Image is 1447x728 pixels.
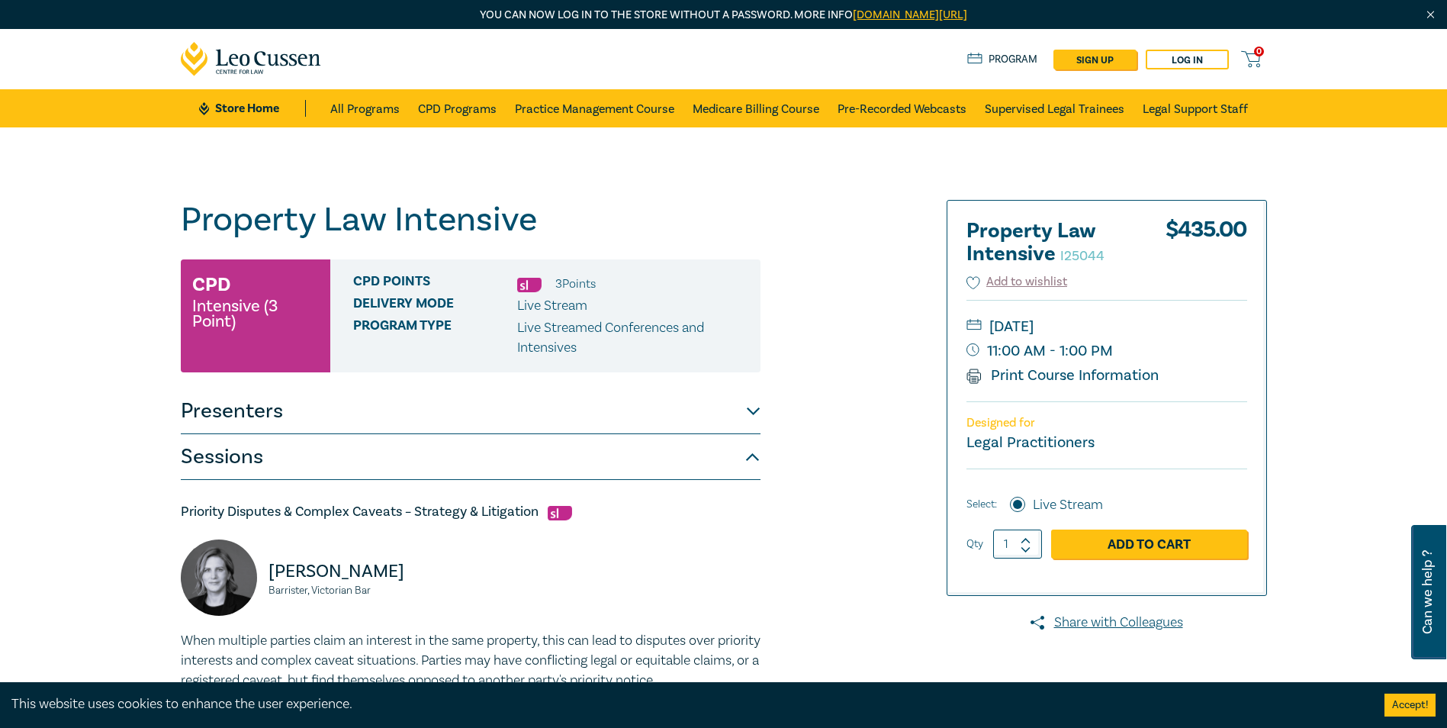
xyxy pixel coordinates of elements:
[1146,50,1229,69] a: Log in
[192,298,319,329] small: Intensive (3 Point)
[966,366,1159,385] a: Print Course Information
[838,89,966,127] a: Pre-Recorded Webcasts
[993,530,1042,559] input: 1
[853,8,967,22] a: [DOMAIN_NAME][URL]
[966,273,1068,291] button: Add to wishlist
[947,613,1267,633] a: Share with Colleagues
[181,7,1267,24] p: You can now log in to the store without a password. More info
[966,433,1095,453] small: Legal Practitioners
[181,388,760,434] button: Presenters
[966,536,983,552] label: Qty
[181,631,760,691] p: When multiple parties claim an interest in the same property, this can lead to disputes over prio...
[1254,47,1264,56] span: 0
[517,318,749,358] p: Live Streamed Conferences and Intensives
[181,200,760,240] h1: Property Law Intensive
[1033,495,1103,515] label: Live Stream
[181,503,760,521] h5: Priority Disputes & Complex Caveats – Strategy & Litigation
[181,434,760,480] button: Sessions
[1166,220,1247,273] div: $ 435.00
[693,89,819,127] a: Medicare Billing Course
[11,694,1362,714] div: This website uses cookies to enhance the user experience.
[555,274,596,294] li: 3 Point s
[548,506,572,520] img: Substantive Law
[330,89,400,127] a: All Programs
[966,339,1247,363] small: 11:00 AM - 1:00 PM
[1143,89,1248,127] a: Legal Support Staff
[966,314,1247,339] small: [DATE]
[1060,247,1105,265] small: I25044
[985,89,1124,127] a: Supervised Legal Trainees
[1051,530,1247,559] a: Add to Cart
[353,274,517,294] span: CPD Points
[1384,694,1436,717] button: Accept cookies
[268,559,461,584] p: [PERSON_NAME]
[1420,534,1435,650] span: Can we help ?
[966,416,1247,430] p: Designed for
[1053,50,1137,69] a: sign up
[966,496,997,513] span: Select:
[967,51,1038,68] a: Program
[517,297,587,314] span: Live Stream
[966,220,1134,266] h2: Property Law Intensive
[353,318,517,358] span: Program type
[181,540,257,616] img: Kahlia Shenstone
[1424,8,1437,21] img: Close
[515,89,674,127] a: Practice Management Course
[517,278,542,292] img: Substantive Law
[268,585,461,596] small: Barrister, Victorian Bar
[192,271,230,298] h3: CPD
[199,100,305,117] a: Store Home
[353,296,517,316] span: Delivery Mode
[418,89,497,127] a: CPD Programs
